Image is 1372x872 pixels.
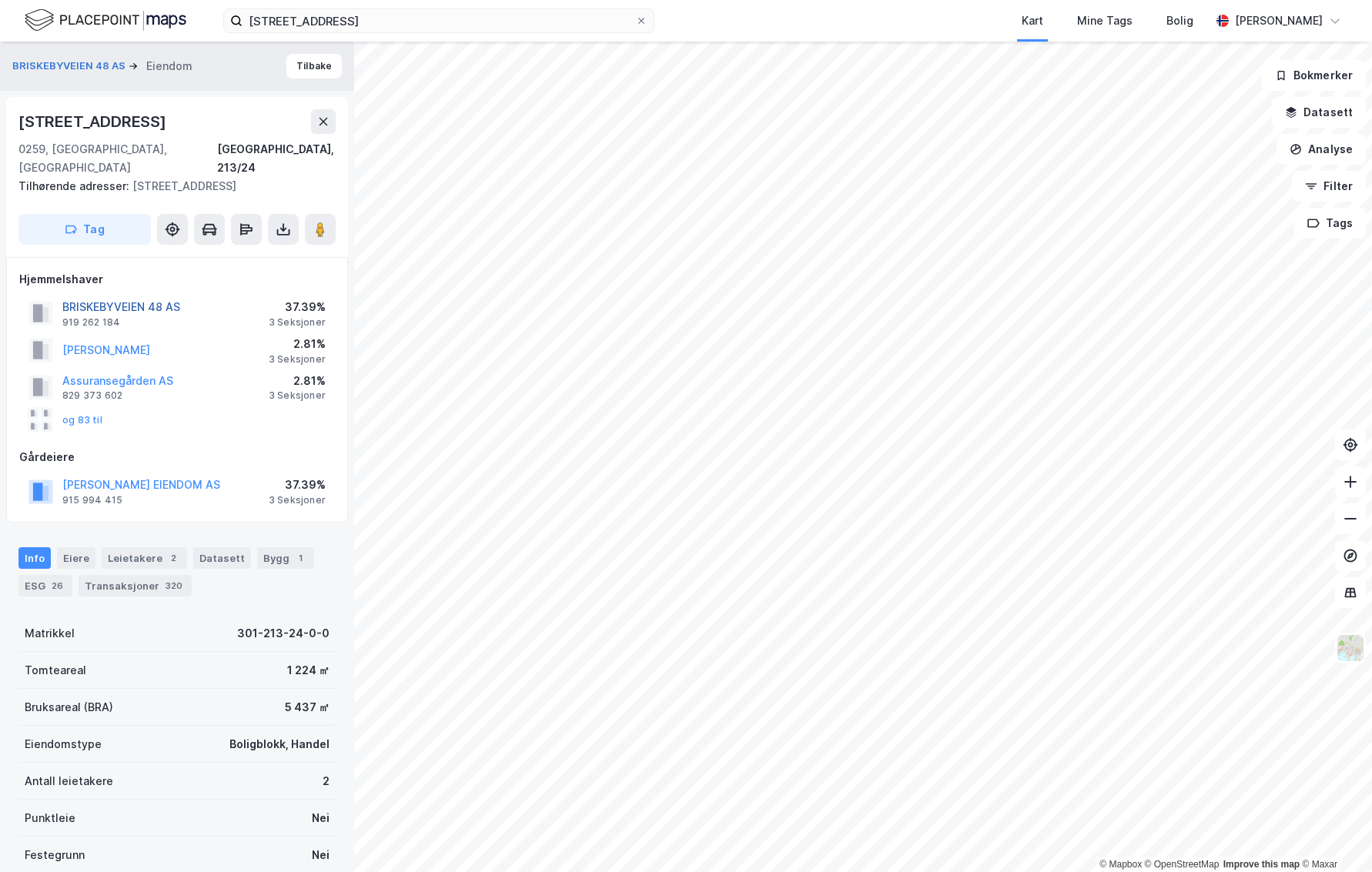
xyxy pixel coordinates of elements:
div: 5 437 ㎡ [285,698,330,717]
div: Eiendomstype [25,735,102,753]
a: OpenStreetMap [1145,859,1220,870]
div: Leietakere [102,547,187,569]
div: 320 [162,578,186,593]
div: Bolig [1166,12,1193,30]
div: 1 [293,550,308,566]
div: Bruksareal (BRA) [25,698,113,717]
input: Søk på adresse, matrikkel, gårdeiere, leietakere eller personer [243,9,635,32]
div: [STREET_ADDRESS] [18,109,169,134]
div: Kart [1022,12,1043,30]
div: 2.81% [269,335,326,353]
div: Punktleie [25,809,75,827]
div: Gårdeiere [19,448,335,466]
div: 915 994 415 [62,494,122,506]
div: 26 [49,578,66,593]
iframe: Chat Widget [1295,798,1372,872]
img: logo.f888ab2527a4732fd821a326f86c7f29.svg [25,7,186,34]
div: 2 [166,550,181,566]
button: Bokmerker [1262,60,1366,91]
button: Analyse [1277,134,1366,165]
div: 2 [323,772,330,790]
div: 3 Seksjoner [269,389,326,402]
span: Tilhørende adresser: [18,179,132,192]
img: Z [1336,633,1365,663]
div: 0259, [GEOGRAPHIC_DATA], [GEOGRAPHIC_DATA] [18,140,217,177]
button: Tag [18,214,151,245]
div: Hjemmelshaver [19,270,335,289]
div: 919 262 184 [62,316,120,329]
div: 1 224 ㎡ [287,661,330,680]
div: Festegrunn [25,846,85,864]
div: Nei [312,846,330,864]
button: BRISKEBYVEIEN 48 AS [12,58,129,74]
div: Nei [312,809,330,827]
div: Antall leietakere [25,772,113,790]
div: 301-213-24-0-0 [237,624,330,643]
div: 3 Seksjoner [269,494,326,506]
div: [PERSON_NAME] [1235,12,1323,30]
a: Improve this map [1223,859,1300,870]
div: Datasett [193,547,251,569]
div: [STREET_ADDRESS] [18,177,323,195]
button: Tilbake [286,54,342,79]
div: [GEOGRAPHIC_DATA], 213/24 [217,140,336,177]
button: Filter [1292,171,1366,202]
div: 37.39% [269,298,326,316]
div: Eiendom [146,57,192,75]
div: 3 Seksjoner [269,353,326,366]
div: Tomteareal [25,661,86,680]
div: 3 Seksjoner [269,316,326,329]
div: Kontrollprogram for chat [1295,798,1372,872]
div: Transaksjoner [79,575,192,596]
div: 2.81% [269,372,326,390]
div: Mine Tags [1077,12,1133,30]
button: Tags [1294,208,1366,239]
a: Mapbox [1099,859,1142,870]
div: Bygg [257,547,314,569]
div: 829 373 602 [62,389,122,402]
div: Info [18,547,51,569]
div: Matrikkel [25,624,75,643]
div: 37.39% [269,476,326,494]
div: Eiere [57,547,95,569]
div: ESG [18,575,72,596]
button: Datasett [1272,97,1366,128]
div: Boligblokk, Handel [229,735,330,753]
